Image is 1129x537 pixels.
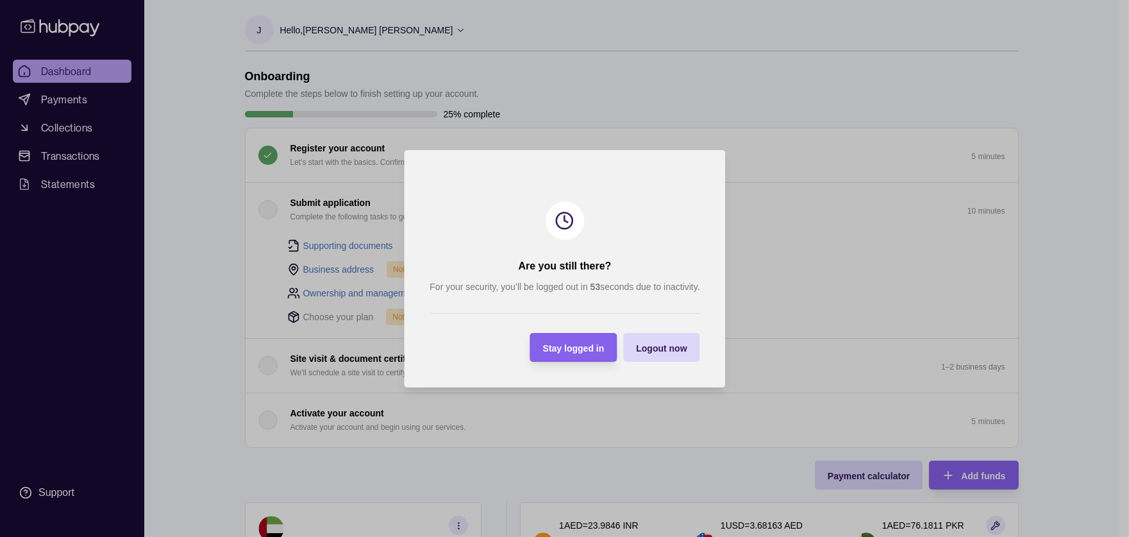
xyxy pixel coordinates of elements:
h2: Are you still there? [518,259,611,273]
span: Stay logged in [542,343,604,353]
span: Logout now [636,343,687,353]
button: Stay logged in [530,333,617,362]
button: Logout now [623,333,699,362]
strong: 53 [590,282,600,292]
p: For your security, you’ll be logged out in seconds due to inactivity. [430,280,699,294]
